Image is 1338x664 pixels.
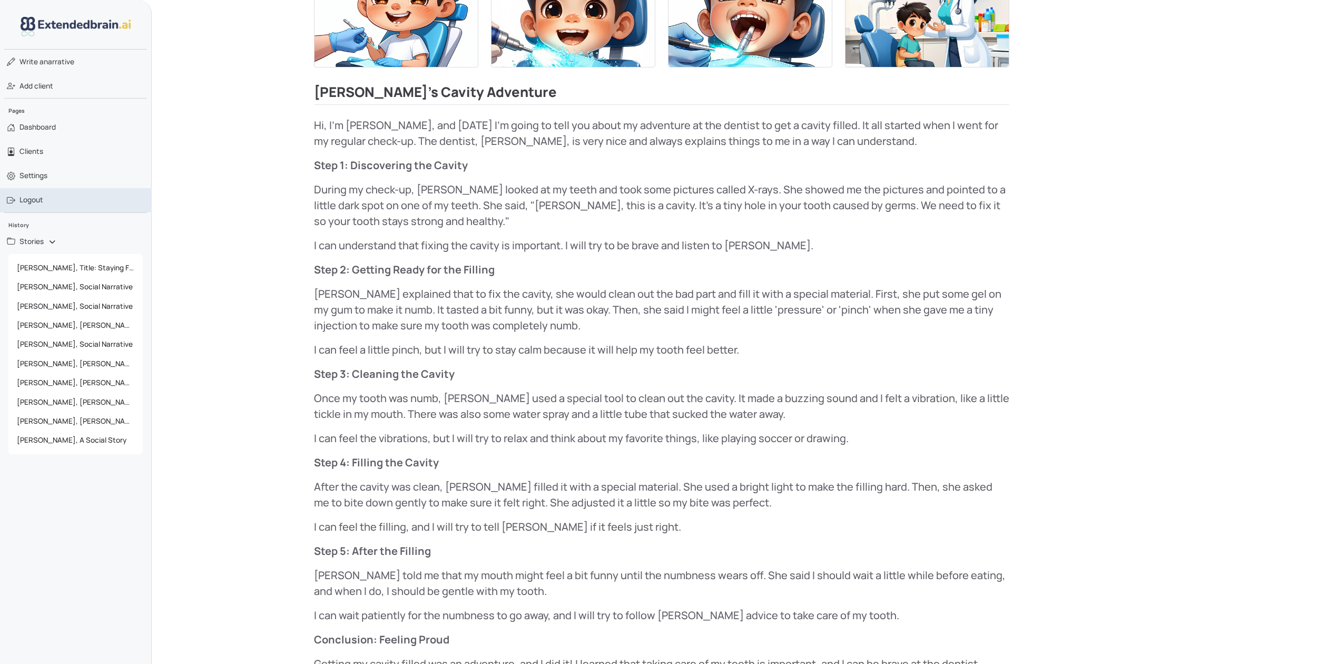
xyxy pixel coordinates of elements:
[21,17,131,36] img: logo
[314,479,1009,511] p: After the cavity was clean, [PERSON_NAME] filled it with a special material. She used a bright li...
[8,393,143,412] a: [PERSON_NAME], [PERSON_NAME]'s Adventure at the Dentist: Getting a Cavity Filled
[314,182,1009,229] p: During my check-up, [PERSON_NAME] looked at my teeth and took some pictures called X-rays. She sh...
[314,367,455,381] strong: Step 3: Cleaning the Cavity
[8,373,143,392] a: [PERSON_NAME], [PERSON_NAME]'s Dental Adventure
[13,354,139,373] span: [PERSON_NAME], [PERSON_NAME]'s Dental X-Ray Adventure
[13,335,139,354] span: [PERSON_NAME], Social Narrative
[19,170,47,181] span: Settings
[8,277,143,296] a: [PERSON_NAME], Social Narrative
[19,56,74,67] span: narrative
[314,118,1009,149] p: Hi, I'm [PERSON_NAME], and [DATE] I'm going to tell you about my adventure at the dentist to get ...
[8,258,143,277] a: [PERSON_NAME], Title: Staying Focused During Chess Games
[19,122,56,132] span: Dashboard
[314,608,1009,623] p: I can wait patiently for the numbness to go away, and I will try to follow [PERSON_NAME] advice t...
[19,57,44,66] span: Write a
[314,544,431,558] strong: Step 5: After the Filling
[314,342,1009,358] p: I can feel a little pinch, but I will try to stay calm because it will help my tooth feel better.
[314,632,449,647] strong: Conclusion: Feeling Proud
[314,455,439,470] strong: Step 4: Filling the Cavity
[19,194,43,205] span: Logout
[13,316,139,335] span: [PERSON_NAME], [PERSON_NAME]'s Cavity Adventure
[13,393,139,412] span: [PERSON_NAME], [PERSON_NAME]'s Adventure at the Dentist: Getting a Cavity Filled
[8,316,143,335] a: [PERSON_NAME], [PERSON_NAME]'s Cavity Adventure
[314,431,1009,446] p: I can feel the vibrations, but I will try to relax and think about my favorite things, like playi...
[8,335,143,354] a: [PERSON_NAME], Social Narrative
[8,297,143,316] a: [PERSON_NAME], Social Narrative
[19,81,53,91] span: Add client
[8,354,143,373] a: [PERSON_NAME], [PERSON_NAME]'s Dental X-Ray Adventure
[13,431,139,450] span: [PERSON_NAME], A Social Story
[314,286,1009,334] p: [PERSON_NAME] explained that to fix the cavity, she would clean out the bad part and fill it with...
[314,568,1009,599] p: [PERSON_NAME] told me that my mouth might feel a bit funny until the numbness wears off. She said...
[13,258,139,277] span: [PERSON_NAME], Title: Staying Focused During Chess Games
[314,519,1009,535] p: I can feel the filling, and I will try to tell [PERSON_NAME] if it feels just right.
[13,373,139,392] span: [PERSON_NAME], [PERSON_NAME]'s Dental Adventure
[8,412,143,431] a: [PERSON_NAME], [PERSON_NAME]'s Upanayanam Adventure
[13,277,139,296] span: [PERSON_NAME], Social Narrative
[314,238,1009,253] p: I can understand that fixing the cavity is important. I will try to be brave and listen to [PERSO...
[13,297,139,316] span: [PERSON_NAME], Social Narrative
[314,390,1009,422] p: Once my tooth was numb, [PERSON_NAME] used a special tool to clean out the cavity. It made a buzz...
[8,431,143,450] a: [PERSON_NAME], A Social Story
[19,236,44,247] span: Stories
[314,262,495,277] strong: Step 2: Getting Ready for the Filling
[314,158,468,172] strong: Step 1: Discovering the Cavity
[19,146,43,157] span: Clients
[314,84,1009,105] h2: [PERSON_NAME]'s Cavity Adventure
[13,412,139,431] span: [PERSON_NAME], [PERSON_NAME]'s Upanayanam Adventure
